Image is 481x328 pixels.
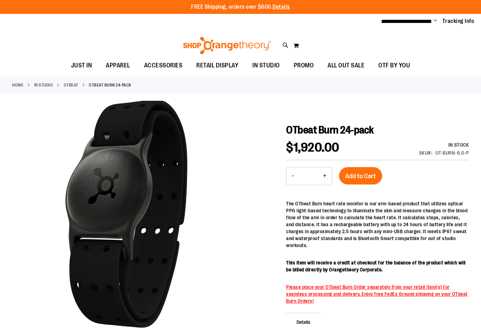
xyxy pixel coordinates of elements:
[448,142,469,148] span: In stock
[106,58,130,73] span: APPAREL
[89,82,131,88] strong: OTbeat Burn 24-pack
[286,167,299,185] button: Decrease product quantity
[273,4,290,10] a: Details
[286,200,469,249] p: The OTbeat Burn heart rate monitor is our arm-based product that utilizes optical PPG light-based...
[318,167,332,185] button: Increase product quantity
[191,3,290,11] p: FREE Shipping, orders over $600.
[419,141,469,148] div: Availability
[12,82,23,88] a: Home
[339,167,382,184] button: Add to Cart
[144,58,183,73] span: ACCESSORIES
[299,168,318,184] input: Product quantity
[345,172,376,180] span: Add to Cart
[64,82,78,88] a: OTbeat
[286,260,466,272] b: This item will receive a credit at checkout for the balance of the product which will be billed d...
[434,18,437,25] button: Account menu
[182,37,272,54] img: Shop Orangetheory
[252,58,280,73] span: IN STUDIO
[286,124,374,136] span: OTbeat Burn 24-pack
[435,149,469,156] div: OT-BURN-6.0-P
[34,82,53,88] a: IN STUDIO
[378,58,410,73] span: OTF BY YOU
[71,58,92,73] span: JUST IN
[328,58,364,73] span: ALL OUT SALE
[12,100,240,328] img: OTbeat Burn 24-pack
[286,140,339,155] span: $1,920.00
[442,17,474,25] a: Tracking Info
[294,58,314,73] span: PROMO
[286,284,468,304] span: Please place your OTbeat Burn Order separately from your retail item(s) for seamless processing a...
[196,58,238,73] span: RETAIL DISPLAY
[419,150,433,156] strong: SKU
